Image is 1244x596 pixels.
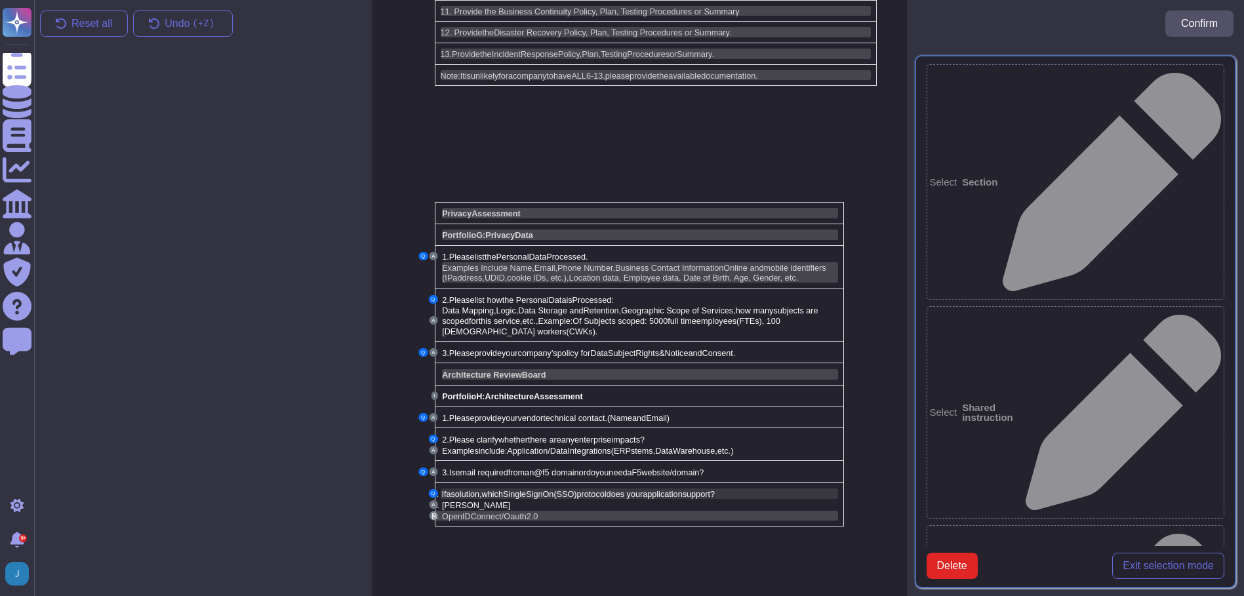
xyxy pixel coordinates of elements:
[673,447,717,456] span: Warehouse,
[471,512,504,521] span: Connect/
[632,468,642,477] span: F5
[558,50,582,59] span: Policy,
[653,447,656,456] span: ,
[442,370,522,380] span: Architecture Review
[449,296,475,305] span: Please
[543,414,607,423] span: technical contact.
[442,264,534,273] span: Examples Include Name,
[496,252,529,262] span: Personal
[927,553,978,579] button: Delete
[607,490,643,499] span: does your
[627,50,670,59] span: Procedures
[428,435,437,443] button: Q
[442,209,472,218] span: Privacy
[603,71,605,81] span: ,
[590,349,608,358] span: Data
[593,71,598,81] span: 1
[418,413,428,422] button: Q
[429,316,437,325] button: A
[190,19,218,28] kbd: ( +Z)
[19,534,27,542] div: 9+
[480,50,492,59] span: the
[456,468,508,477] span: email required
[635,349,659,358] span: Rights
[527,512,538,521] span: 2.0
[583,306,621,315] span: Retention,
[449,349,475,358] span: Please
[701,71,758,81] span: documentation.
[442,501,510,510] span: [PERSON_NAME]
[502,414,518,423] span: your
[474,414,502,423] span: provide
[428,295,437,304] button: Q
[518,306,583,315] span: Data Storage and
[586,468,595,477] span: do
[937,561,967,571] span: Delete
[431,391,437,400] button: I
[442,447,479,456] span: Examples
[441,490,446,499] span: If
[553,490,576,499] span: (SSO)
[582,50,601,59] span: Plan,
[646,414,670,423] span: Email)
[449,468,456,477] span: Is
[608,349,635,358] span: Subject
[442,512,471,521] span: OpenID
[442,306,496,315] span: Data Mapping,
[133,10,233,37] button: Undo(+Z)
[717,447,734,456] span: etc.)
[3,559,38,588] button: user
[611,447,631,456] span: (ERP
[557,264,615,273] span: Phone Number,
[593,327,595,336] span: )
[569,273,799,283] span: Location data, Employee data, Date of Birth, Age, Gender, etc.
[668,71,701,81] span: available
[572,296,614,305] span: Processed:
[736,306,774,315] span: how many
[631,447,653,456] span: stems
[561,435,574,445] span: any
[529,252,546,262] span: Data
[688,349,702,358] span: and
[522,370,546,380] span: Board
[429,511,437,520] button: A
[469,317,479,326] span: for
[1181,18,1218,29] span: Confirm
[507,273,569,283] span: cookie IDs, etc.),
[927,64,1225,300] div: Select
[526,490,542,499] span: Sign
[442,296,449,305] span: 2.
[449,252,475,262] span: Please
[485,273,507,283] span: UDID,
[476,392,485,401] span: H:
[442,349,449,358] span: 3.
[460,71,465,81] span: It
[471,71,498,81] span: unlikely
[508,71,513,81] span: a
[442,306,818,326] span: subjects are scoped
[605,71,630,81] span: please
[723,264,763,273] span: Online and
[446,490,451,499] span: a
[474,252,484,262] span: list
[630,71,657,81] span: provide
[504,512,526,521] span: Oauth
[442,392,476,401] span: Portfolio
[429,500,437,509] button: A
[525,468,534,477] span: an
[595,327,598,336] span: .
[588,327,592,336] span: s
[641,468,704,477] span: website/domain?
[609,468,627,477] span: need
[479,447,508,456] span: include:
[502,296,549,305] span: the Personal
[165,18,217,29] span: Undo
[574,435,611,445] span: enterprise
[418,467,428,476] button: Q
[632,414,646,423] span: and
[557,349,591,358] span: policy for
[452,273,485,283] span: address,
[615,264,723,273] span: Business Contact Information
[657,71,669,81] span: the
[431,512,439,521] span: B.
